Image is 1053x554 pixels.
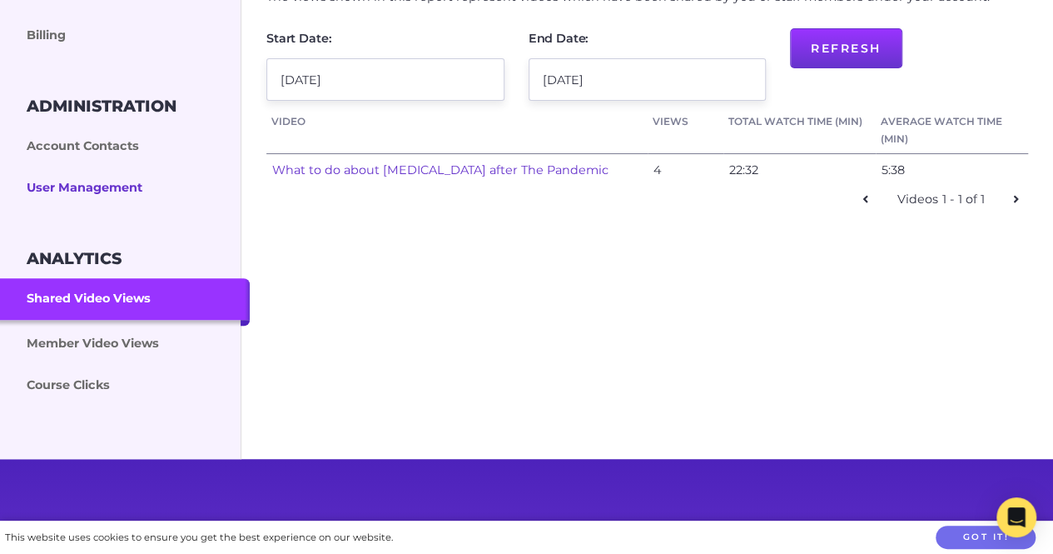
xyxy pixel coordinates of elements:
[996,497,1036,537] div: Open Intercom Messenger
[936,526,1036,550] button: Got it!
[881,112,1023,148] a: Average Watch Time (min)
[653,162,662,177] span: 4
[529,32,589,44] label: End Date:
[728,112,871,131] a: Total Watch Time (min)
[272,162,608,177] a: What to do about [MEDICAL_DATA] after The Pandemic
[653,112,719,131] a: Views
[27,249,122,268] h3: Analytics
[271,112,643,131] a: Video
[5,529,393,547] div: This website uses cookies to ensure you get the best experience on our website.
[27,97,176,116] h3: Administration
[882,162,905,177] span: 5:38
[266,32,331,44] label: Start Date:
[729,162,758,177] span: 22:32
[790,28,902,68] button: Refresh
[881,189,1001,211] div: Videos 1 - 1 of 1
